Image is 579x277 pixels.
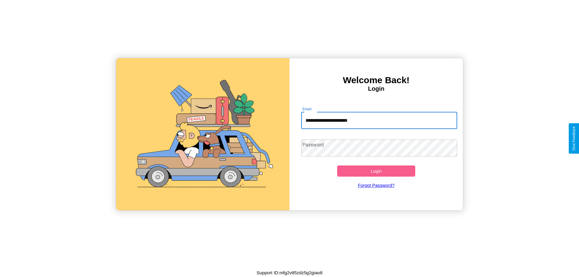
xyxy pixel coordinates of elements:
[337,165,415,177] button: Login
[257,269,322,277] p: Support ID: mfg2v85zdz5g2giao8
[289,85,463,92] h4: Login
[298,177,454,194] a: Forgot Password?
[572,126,576,151] div: Give Feedback
[116,58,289,210] img: gif
[302,106,312,112] label: Email
[289,75,463,85] h3: Welcome Back!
